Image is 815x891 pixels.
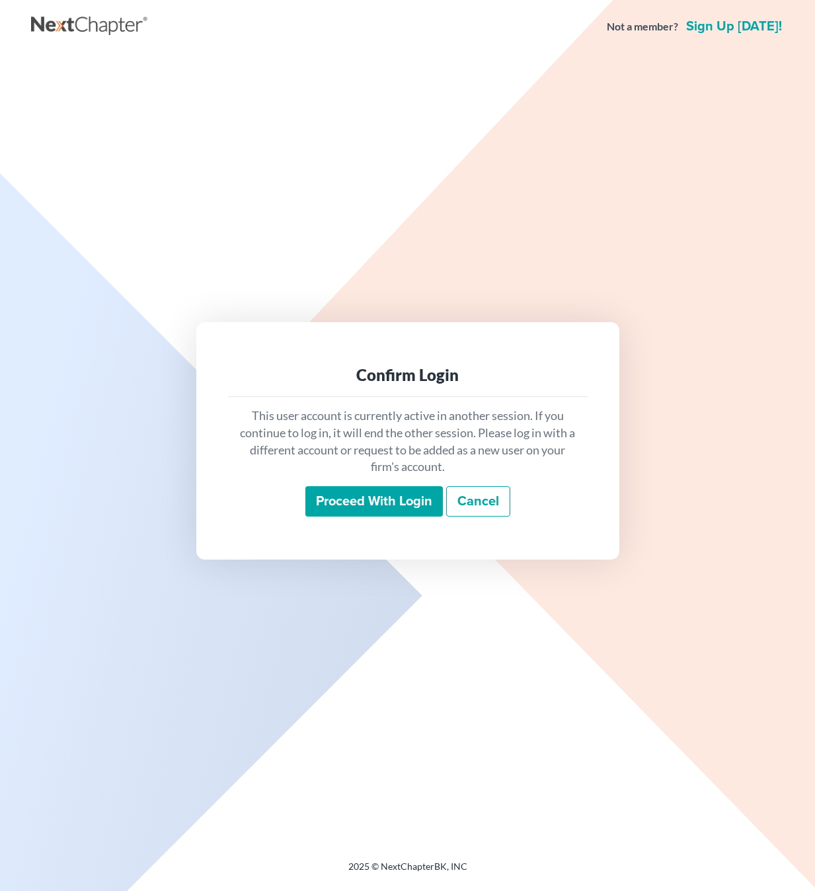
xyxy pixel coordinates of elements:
a: Sign up [DATE]! [683,20,785,33]
p: This user account is currently active in another session. If you continue to log in, it will end ... [239,407,577,476]
strong: Not a member? [607,19,678,34]
a: Cancel [446,486,510,517]
div: Confirm Login [239,364,577,386]
div: 2025 © NextChapterBK, INC [31,860,785,884]
input: Proceed with login [305,486,443,517]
